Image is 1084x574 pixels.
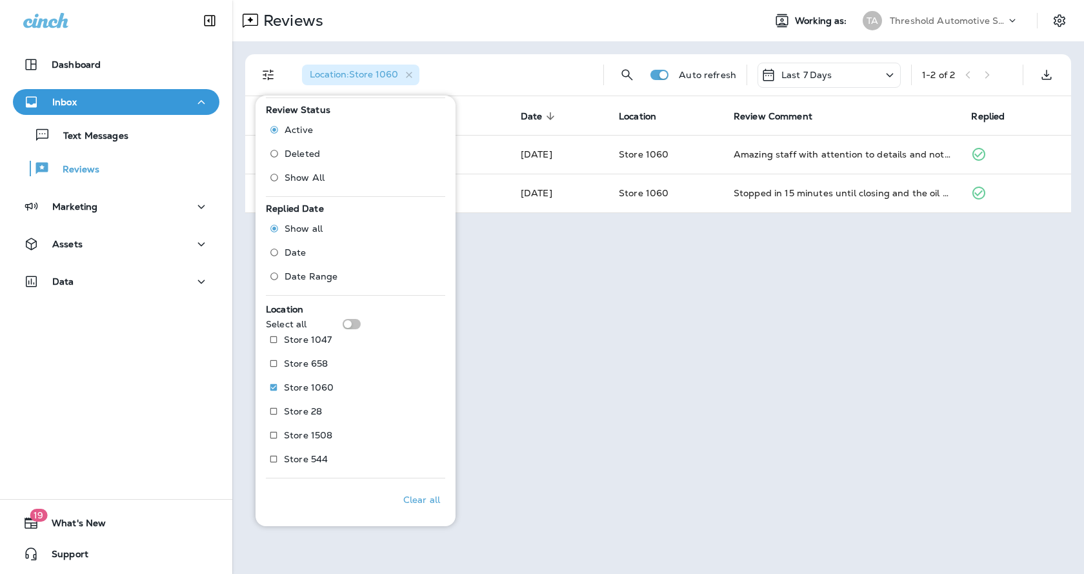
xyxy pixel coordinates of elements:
button: Clear all [398,484,445,516]
button: Search Reviews [614,62,640,88]
span: Date [521,110,559,122]
span: Store 1060 [619,149,668,160]
span: Date [521,111,543,122]
button: Settings [1048,9,1071,32]
span: Replied Date [266,203,324,214]
p: Inbox [52,97,77,107]
div: TA [863,11,882,30]
span: Working as: [795,15,850,26]
p: Store 544 [284,454,328,464]
span: Location [619,111,656,122]
button: Dashboard [13,52,219,77]
td: [DATE] [510,174,608,212]
button: Support [13,541,219,567]
p: Assets [52,239,83,249]
span: Store 1060 [619,187,668,199]
button: 19What's New [13,510,219,536]
div: Location:Store 1060 [302,65,419,85]
span: 19 [30,509,47,522]
button: Filters [256,62,281,88]
p: Text Messages [50,130,128,143]
span: Date Range [285,271,337,282]
span: Review Status [266,104,330,116]
span: Location [266,303,303,315]
p: Store 1508 [284,430,332,440]
button: Collapse Sidebar [192,8,228,34]
span: Review Comment [734,110,829,122]
span: Show all [285,223,323,234]
span: Date [285,247,306,258]
button: Reviews [13,155,219,182]
span: What's New [39,518,106,533]
p: Auto refresh [679,70,736,80]
span: Review Comment [734,111,812,122]
p: Last 7 Days [781,70,832,80]
span: Active [285,125,313,135]
span: Deleted [285,149,320,159]
button: Export as CSV [1034,62,1059,88]
p: Threshold Automotive Service dba Grease Monkey [890,15,1006,26]
span: Location [619,110,673,122]
button: Data [13,269,219,294]
span: Location : Store 1060 [310,68,398,80]
p: Store 28 [284,406,322,416]
p: Store 1047 [284,334,332,345]
td: [DATE] [510,135,608,174]
p: Reviews [258,11,323,30]
p: Dashboard [52,59,101,70]
span: Show All [285,172,325,183]
div: Amazing staff with attention to details and not pushy for more services. [734,148,951,161]
p: Store 658 [284,358,328,369]
p: Reviews [50,164,99,176]
p: Select all [266,319,306,329]
button: Text Messages [13,121,219,149]
div: Filters [256,88,456,526]
button: Assets [13,231,219,257]
span: Replied [971,111,1005,122]
p: Clear all [403,495,440,505]
p: Data [52,276,74,287]
div: 1 - 2 of 2 [922,70,955,80]
p: Store 1060 [284,382,334,393]
span: Replied [971,110,1021,122]
span: Support [39,549,88,564]
button: Marketing [13,194,219,220]
button: Inbox [13,89,219,115]
div: Stopped in 15 minutes until closing and the oil change crew treated me like a VIP! Didn’t try to ... [734,187,951,200]
p: Marketing [52,201,97,212]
